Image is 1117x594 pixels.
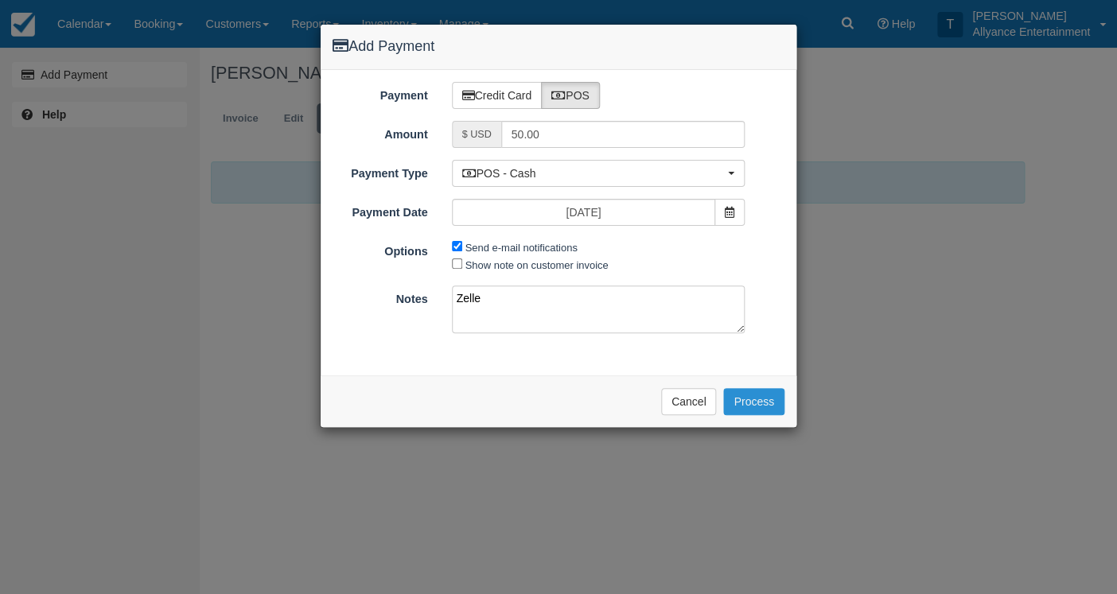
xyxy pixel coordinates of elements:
[501,121,745,148] input: Valid amount required.
[321,285,440,308] label: Notes
[661,388,717,415] button: Cancel
[465,259,609,271] label: Show note on customer invoice
[321,238,440,260] label: Options
[321,199,440,221] label: Payment Date
[321,82,440,104] label: Payment
[321,160,440,182] label: Payment Type
[465,242,578,254] label: Send e-mail notifications
[462,129,492,140] small: $ USD
[333,37,784,57] h4: Add Payment
[462,165,725,181] span: POS - Cash
[321,121,440,143] label: Amount
[541,82,600,109] label: POS
[452,82,543,109] label: Credit Card
[723,388,784,415] button: Process
[452,160,745,187] button: POS - Cash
